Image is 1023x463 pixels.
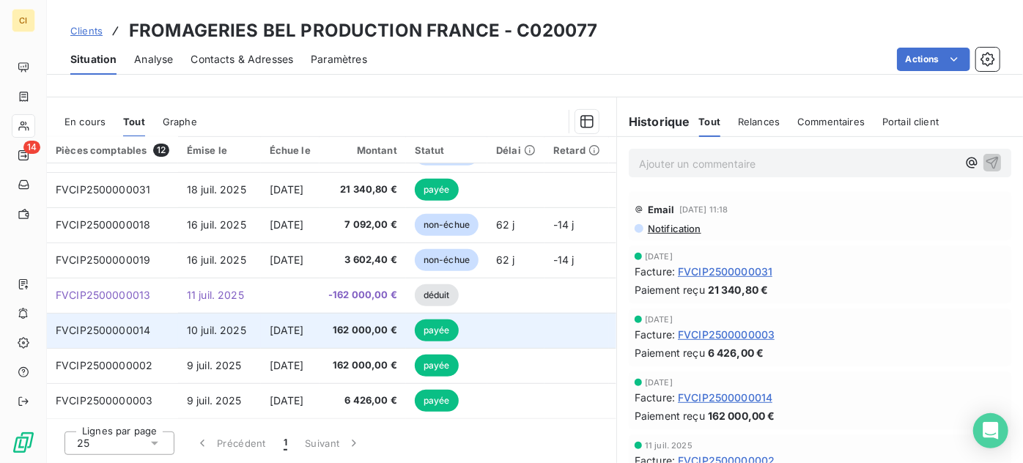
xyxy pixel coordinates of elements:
[186,428,275,459] button: Précédent
[678,264,772,279] span: FVCIP2500000031
[56,144,169,157] div: Pièces comptables
[275,428,296,459] button: 1
[270,253,304,266] span: [DATE]
[311,52,367,67] span: Paramètres
[678,327,775,342] span: FVCIP2500000003
[123,116,145,127] span: Tout
[496,144,536,156] div: Délai
[64,116,106,127] span: En cours
[553,144,600,156] div: Retard
[270,183,304,196] span: [DATE]
[56,218,150,231] span: FVCIP2500000018
[70,52,117,67] span: Situation
[56,183,150,196] span: FVCIP2500000031
[328,323,397,338] span: 162 000,00 €
[56,359,152,371] span: FVCIP2500000002
[635,390,675,405] span: Facture :
[328,218,397,232] span: 7 092,00 €
[296,428,370,459] button: Suivant
[635,345,705,360] span: Paiement reçu
[496,253,515,266] span: 62 j
[191,52,293,67] span: Contacts & Adresses
[645,252,673,261] span: [DATE]
[708,345,764,360] span: 6 426,00 €
[153,144,169,157] span: 12
[973,413,1008,448] div: Open Intercom Messenger
[553,253,575,266] span: -14 j
[415,319,459,341] span: payée
[328,288,397,303] span: -162 000,00 €
[129,18,597,44] h3: FROMAGERIES BEL PRODUCTION FRANCE - C020077
[496,218,515,231] span: 62 j
[415,355,459,377] span: payée
[415,249,479,271] span: non-échue
[328,393,397,408] span: 6 426,00 €
[70,23,103,38] a: Clients
[646,223,701,234] span: Notification
[797,116,865,127] span: Commentaires
[56,289,150,301] span: FVCIP2500000013
[12,431,35,454] img: Logo LeanPay
[12,9,35,32] div: CI
[415,390,459,412] span: payée
[56,324,150,336] span: FVCIP2500000014
[415,214,479,236] span: non-échue
[163,116,197,127] span: Graphe
[708,282,769,297] span: 21 340,80 €
[328,253,397,267] span: 3 602,40 €
[284,436,287,451] span: 1
[708,408,775,423] span: 162 000,00 €
[635,264,675,279] span: Facture :
[56,253,150,266] span: FVCIP2500000019
[679,205,728,214] span: [DATE] 11:18
[645,441,693,450] span: 11 juil. 2025
[270,144,311,156] div: Échue le
[553,218,575,231] span: -14 j
[23,141,40,154] span: 14
[328,144,397,156] div: Montant
[635,408,705,423] span: Paiement reçu
[187,289,244,301] span: 11 juil. 2025
[187,183,246,196] span: 18 juil. 2025
[328,182,397,197] span: 21 340,80 €
[187,394,242,407] span: 9 juil. 2025
[134,52,173,67] span: Analyse
[645,315,673,324] span: [DATE]
[897,48,970,71] button: Actions
[270,394,304,407] span: [DATE]
[270,359,304,371] span: [DATE]
[77,436,89,451] span: 25
[328,358,397,373] span: 162 000,00 €
[187,359,242,371] span: 9 juil. 2025
[187,218,246,231] span: 16 juil. 2025
[699,116,721,127] span: Tout
[187,144,252,156] div: Émise le
[678,390,772,405] span: FVCIP2500000014
[70,25,103,37] span: Clients
[270,218,304,231] span: [DATE]
[415,179,459,201] span: payée
[617,113,690,130] h6: Historique
[415,284,459,306] span: déduit
[56,394,152,407] span: FVCIP2500000003
[187,253,246,266] span: 16 juil. 2025
[882,116,939,127] span: Portail client
[645,378,673,387] span: [DATE]
[738,116,780,127] span: Relances
[635,282,705,297] span: Paiement reçu
[648,204,675,215] span: Email
[270,324,304,336] span: [DATE]
[415,144,479,156] div: Statut
[635,327,675,342] span: Facture :
[187,324,246,336] span: 10 juil. 2025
